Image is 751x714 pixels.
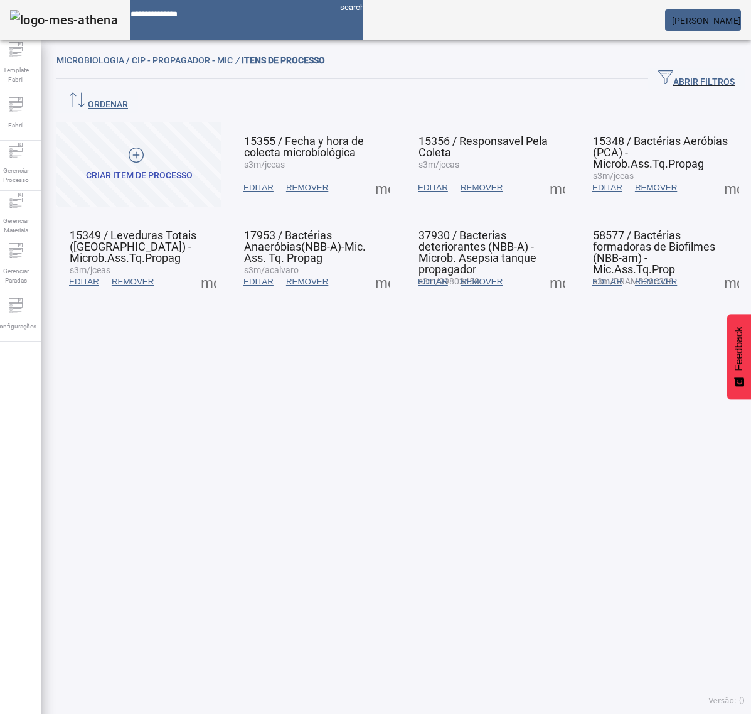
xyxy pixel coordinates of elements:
[635,181,677,194] span: REMOVER
[86,170,193,182] div: CRIAR ITEM DE PROCESSO
[197,271,220,293] button: Mais
[56,55,242,65] span: Microbiologia / Cip - Propagador - MIC
[105,271,160,293] button: REMOVER
[10,10,118,30] img: logo-mes-athena
[67,92,128,111] span: ORDENAR
[454,176,509,199] button: REMOVER
[593,171,634,181] span: s3m/jceas
[546,176,568,199] button: Mais
[727,314,751,399] button: Feedback - Mostrar pesquisa
[592,181,622,194] span: EDITAR
[418,181,448,194] span: EDITAR
[658,70,735,89] span: ABRIR FILTROS
[244,265,299,275] span: s3m/acalvaro
[720,176,743,199] button: Mais
[720,271,743,293] button: Mais
[243,181,274,194] span: EDITAR
[371,271,394,293] button: Mais
[280,176,334,199] button: REMOVER
[586,271,629,293] button: EDITAR
[733,327,745,371] span: Feedback
[4,117,27,134] span: Fabril
[237,176,280,199] button: EDITAR
[56,90,138,113] button: ORDENAR
[280,271,334,293] button: REMOVER
[112,276,154,288] span: REMOVER
[237,271,280,293] button: EDITAR
[629,271,683,293] button: REMOVER
[454,271,509,293] button: REMOVER
[70,229,196,264] span: 15349 / Leveduras Totais ([GEOGRAPHIC_DATA]) - Microb.Ass.Tq.Propag
[593,229,715,276] span: 58577 / Bactérias formadoras de Biofilmes (NBB-am) - Mic.Ass.Tq.Prop
[648,68,745,90] button: ABRIR FILTROS
[286,181,328,194] span: REMOVER
[461,276,503,288] span: REMOVER
[412,271,454,293] button: EDITAR
[244,134,364,159] span: 15355 / Fecha y hora de colecta microbiológica
[243,276,274,288] span: EDITAR
[593,134,728,170] span: 15348 / Bactérias Aeróbias (PCA) - Microb.Ass.Tq.Propag
[629,176,683,199] button: REMOVER
[635,276,677,288] span: REMOVER
[586,176,629,199] button: EDITAR
[69,276,99,288] span: EDITAR
[70,265,110,275] span: s3m/jceas
[461,181,503,194] span: REMOVER
[708,696,745,705] span: Versão: ()
[244,229,366,264] span: 17953 / Bactérias Anaeróbias(NBB-A)-Mic. Ass. Tq. Propag
[242,55,325,65] span: ITENS DE PROCESSO
[56,122,221,207] button: CRIAR ITEM DE PROCESSO
[592,276,622,288] span: EDITAR
[371,176,394,199] button: Mais
[63,271,105,293] button: EDITAR
[286,276,328,288] span: REMOVER
[418,229,536,276] span: 37930 / Bacterias deteriorantes (NBB-A) - Microb. Asepsia tanque propagador
[546,271,568,293] button: Mais
[418,276,448,288] span: EDITAR
[672,16,741,26] span: [PERSON_NAME]
[418,134,548,159] span: 15356 / Responsavel Pela Coleta
[235,55,239,65] em: /
[412,176,454,199] button: EDITAR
